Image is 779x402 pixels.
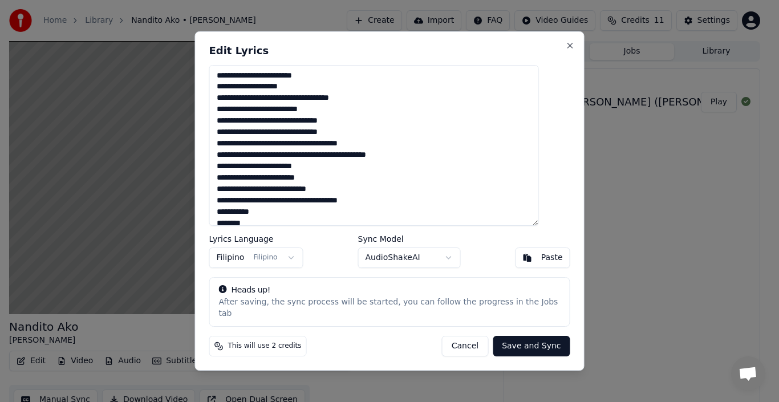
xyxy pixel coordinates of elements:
button: Paste [516,247,570,268]
span: This will use 2 credits [228,342,302,351]
div: After saving, the sync process will be started, you can follow the progress in the Jobs tab [219,297,561,320]
button: Cancel [442,336,488,356]
div: Heads up! [219,285,561,296]
label: Lyrics Language [209,235,303,243]
h2: Edit Lyrics [209,46,570,56]
label: Sync Model [358,235,461,243]
div: Paste [541,252,563,263]
button: Save and Sync [493,336,570,356]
